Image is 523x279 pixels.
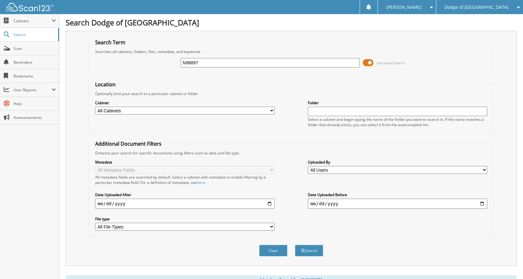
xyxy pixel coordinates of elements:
label: File type [95,216,275,222]
span: Scan [14,46,56,51]
span: Advanced Search [377,61,405,65]
h1: Search Dodge of [GEOGRAPHIC_DATA] [66,17,517,28]
label: Cabinet [95,100,275,105]
label: Folder [308,100,487,105]
div: Optionally limit your search to a particular cabinet or folder [92,91,490,96]
legend: Search Term [92,39,128,46]
span: Bookmarks [14,73,56,79]
button: Search [295,245,323,256]
legend: Additional Document Filters [92,140,165,147]
input: end [308,199,487,209]
span: Cabinets [14,18,52,24]
span: User Reports [14,87,52,93]
a: here [197,180,205,185]
span: Help [14,101,56,106]
img: scan123-logo-white.svg [6,3,53,11]
span: Dodge of [GEOGRAPHIC_DATA] [444,5,509,9]
span: Search [14,32,55,37]
div: Enhance your search for specific documents using filters such as date and file type. [92,150,490,156]
button: Clear [259,245,287,256]
legend: Location [92,81,119,88]
span: Reminders [14,60,56,65]
label: Date Uploaded Before [308,192,487,197]
label: Uploaded By [308,159,487,165]
span: [PERSON_NAME] [386,5,422,9]
input: start [95,199,275,209]
div: Select a cabinet and begin typing the name of the folder you want to search in. If the name match... [308,117,487,127]
div: Searches all cabinets, folders, files, metadata, and keywords [92,49,490,54]
span: Announcements [14,115,56,120]
label: Date Uploaded After [95,192,275,197]
label: Metadata [95,159,275,165]
div: All metadata fields are searched by default. Select a cabinet with metadata to enable filtering b... [95,174,275,185]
